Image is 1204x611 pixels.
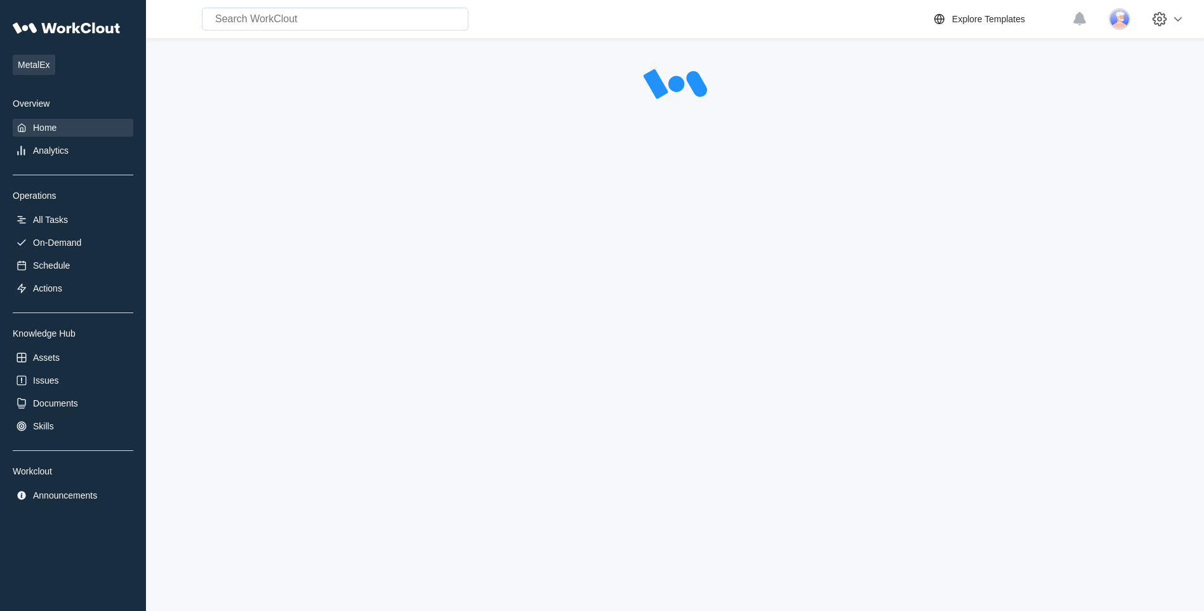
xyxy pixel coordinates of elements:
div: Explore Templates [952,14,1025,24]
div: Overview [13,98,133,109]
a: All Tasks [13,211,133,229]
div: Announcements [33,490,97,500]
input: Search WorkClout [202,8,468,30]
div: Actions [33,283,62,293]
div: Documents [33,398,78,408]
img: user-3.png [1109,8,1130,30]
span: MetalEx [13,55,55,75]
a: Documents [13,394,133,412]
a: Issues [13,372,133,389]
a: Assets [13,349,133,366]
a: Schedule [13,257,133,274]
div: Home [33,123,56,133]
a: Home [13,119,133,137]
div: All Tasks [33,215,68,225]
div: Analytics [33,145,69,156]
div: Knowledge Hub [13,328,133,339]
a: Analytics [13,142,133,159]
div: Assets [33,352,60,363]
div: Operations [13,191,133,201]
div: Schedule [33,260,70,271]
a: Explore Templates [932,11,1066,27]
a: On-Demand [13,234,133,252]
a: Skills [13,417,133,435]
a: Actions [13,279,133,297]
div: Workclout [13,466,133,476]
div: Issues [33,375,58,386]
a: Announcements [13,487,133,504]
div: Skills [33,421,54,431]
div: On-Demand [33,238,81,248]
